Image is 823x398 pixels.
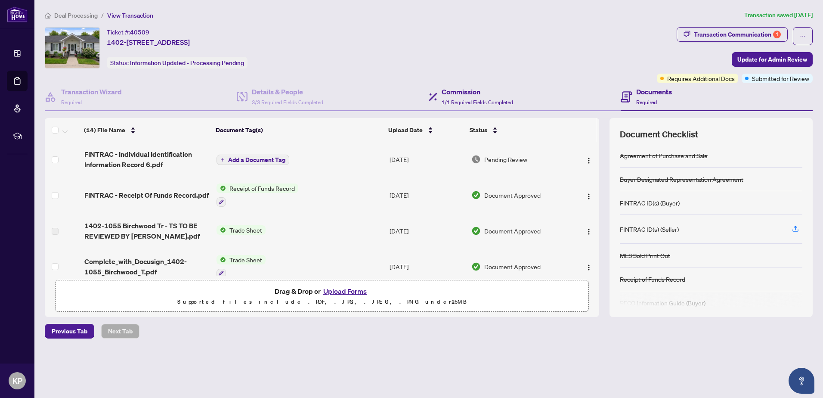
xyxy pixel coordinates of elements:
[275,286,369,297] span: Drag & Drop or
[667,74,735,83] span: Requires Additional Docs
[585,228,592,235] img: Logo
[752,74,809,83] span: Submitted for Review
[620,224,679,234] div: FINTRAC ID(s) (Seller)
[677,27,788,42] button: Transaction Communication1
[220,158,225,162] span: plus
[386,177,468,214] td: [DATE]
[130,28,149,36] span: 40509
[212,118,385,142] th: Document Tag(s)
[470,125,487,135] span: Status
[101,324,139,339] button: Next Tab
[484,226,541,236] span: Document Approved
[107,37,190,47] span: 1402-[STREET_ADDRESS]
[732,52,813,67] button: Update for Admin Review
[84,125,125,135] span: (14) File Name
[84,149,210,170] span: FINTRAC - Individual Identification Information Record 6.pdf
[385,118,466,142] th: Upload Date
[61,87,122,97] h4: Transaction Wizard
[620,198,680,208] div: FINTRAC ID(s) (Buyer)
[52,324,87,338] span: Previous Tab
[620,174,743,184] div: Buyer Designated Representation Agreement
[773,31,781,38] div: 1
[7,6,28,22] img: logo
[484,262,541,271] span: Document Approved
[620,151,708,160] div: Agreement of Purchase and Sale
[228,157,285,163] span: Add a Document Tag
[101,10,104,20] li: /
[252,87,323,97] h4: Details & People
[217,154,289,165] button: Add a Document Tag
[620,251,670,260] div: MLS Sold Print Out
[226,183,298,193] span: Receipt of Funds Record
[582,224,596,238] button: Logo
[56,280,588,312] span: Drag & Drop orUpload FormsSupported files include .PDF, .JPG, .JPEG, .PNG under25MB
[442,87,513,97] h4: Commission
[252,99,323,106] span: 3/3 Required Fields Completed
[744,10,813,20] article: Transaction saved [DATE]
[107,57,248,68] div: Status:
[217,155,289,165] button: Add a Document Tag
[388,125,423,135] span: Upload Date
[585,193,592,200] img: Logo
[130,59,244,67] span: Information Updated - Processing Pending
[226,225,266,235] span: Trade Sheet
[789,368,814,394] button: Open asap
[217,255,266,278] button: Status IconTrade Sheet
[80,118,212,142] th: (14) File Name
[386,248,468,285] td: [DATE]
[620,128,698,140] span: Document Checklist
[217,225,266,235] button: Status IconTrade Sheet
[636,99,657,106] span: Required
[582,260,596,274] button: Logo
[61,297,583,307] p: Supported files include .PDF, .JPG, .JPEG, .PNG under 25 MB
[84,256,210,277] span: Complete_with_Docusign_1402-1055_Birchwood_T.pdf
[471,262,481,271] img: Document Status
[737,53,807,66] span: Update for Admin Review
[466,118,568,142] th: Status
[107,27,149,37] div: Ticket #:
[321,286,369,297] button: Upload Forms
[471,226,481,236] img: Document Status
[226,255,266,264] span: Trade Sheet
[217,255,226,264] img: Status Icon
[582,152,596,166] button: Logo
[107,12,153,19] span: View Transaction
[45,12,51,19] span: home
[217,183,298,207] button: Status IconReceipt of Funds Record
[45,324,94,339] button: Previous Tab
[45,28,99,68] img: IMG-X12221053_1.jpg
[84,190,209,200] span: FINTRAC - Receipt Of Funds Record.pdf
[84,221,210,241] span: 1402-1055 Birchwood Tr - TS TO BE REVIEWED BY [PERSON_NAME].pdf
[484,190,541,200] span: Document Approved
[217,183,226,193] img: Status Icon
[694,28,781,41] div: Transaction Communication
[585,264,592,271] img: Logo
[636,87,672,97] h4: Documents
[585,157,592,164] img: Logo
[217,225,226,235] img: Status Icon
[54,12,98,19] span: Deal Processing
[386,214,468,248] td: [DATE]
[471,190,481,200] img: Document Status
[484,155,527,164] span: Pending Review
[471,155,481,164] img: Document Status
[582,188,596,202] button: Logo
[800,33,806,39] span: ellipsis
[442,99,513,106] span: 1/1 Required Fields Completed
[61,99,82,106] span: Required
[386,142,468,177] td: [DATE]
[12,375,22,387] span: KP
[620,274,685,284] div: Receipt of Funds Record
